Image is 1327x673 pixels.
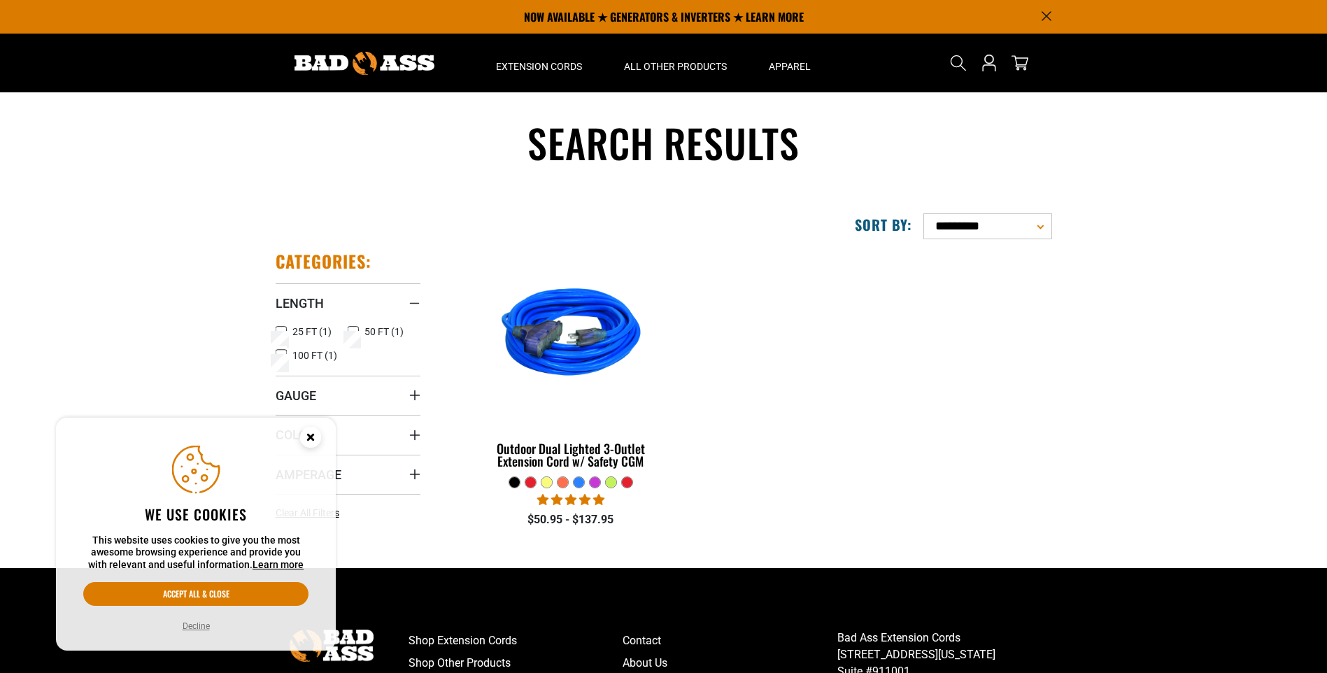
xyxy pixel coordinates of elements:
summary: All Other Products [603,34,748,92]
a: Shop Extension Cords [409,630,623,652]
summary: Apparel [748,34,832,92]
h2: We use cookies [83,505,308,523]
span: Extension Cords [496,60,582,73]
a: Learn more [253,559,304,570]
aside: Cookie Consent [56,418,336,651]
button: Decline [178,619,214,633]
span: Length [276,295,324,311]
summary: Search [947,52,970,74]
summary: Amperage [276,455,420,494]
summary: Length [276,283,420,323]
p: This website uses cookies to give you the most awesome browsing experience and provide you with r... [83,534,308,572]
summary: Color [276,415,420,454]
a: Contact [623,630,837,652]
span: Gauge [276,388,316,404]
span: 25 FT (1) [292,327,332,336]
summary: Gauge [276,376,420,415]
h2: Categories: [276,250,372,272]
summary: Extension Cords [475,34,603,92]
button: Accept all & close [83,582,308,606]
h1: Search results [276,118,1052,169]
a: blue Outdoor Dual Lighted 3-Outlet Extension Cord w/ Safety CGM [485,250,657,476]
span: 50 FT (1) [364,327,404,336]
img: Bad Ass Extension Cords [295,52,434,75]
div: Outdoor Dual Lighted 3-Outlet Extension Cord w/ Safety CGM [485,442,657,467]
span: All Other Products [624,60,727,73]
div: $50.95 - $137.95 [485,511,657,528]
span: 100 FT (1) [292,350,337,360]
label: Sort by: [855,215,912,234]
span: 4.80 stars [537,493,604,506]
span: Apparel [769,60,811,73]
img: blue [483,257,659,418]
